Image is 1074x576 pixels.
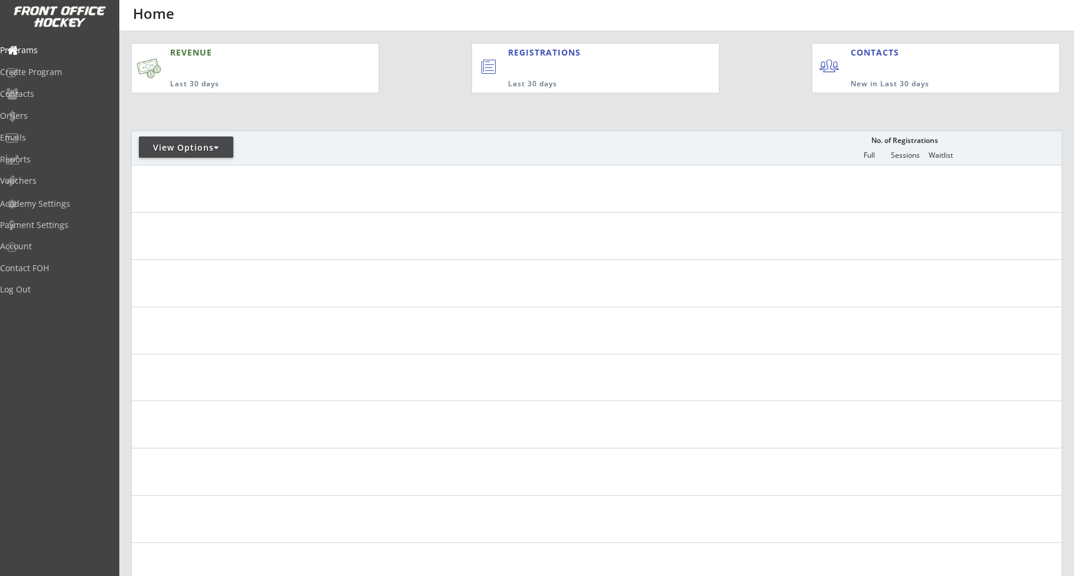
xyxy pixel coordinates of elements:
[851,47,904,58] div: CONTACTS
[851,79,1004,89] div: New in Last 30 days
[170,47,323,58] div: REVENUE
[508,47,664,58] div: REGISTRATIONS
[508,79,671,89] div: Last 30 days
[851,151,887,160] div: Full
[887,151,923,160] div: Sessions
[868,136,941,145] div: No. of Registrations
[923,151,958,160] div: Waitlist
[139,142,233,154] div: View Options
[170,79,323,89] div: Last 30 days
